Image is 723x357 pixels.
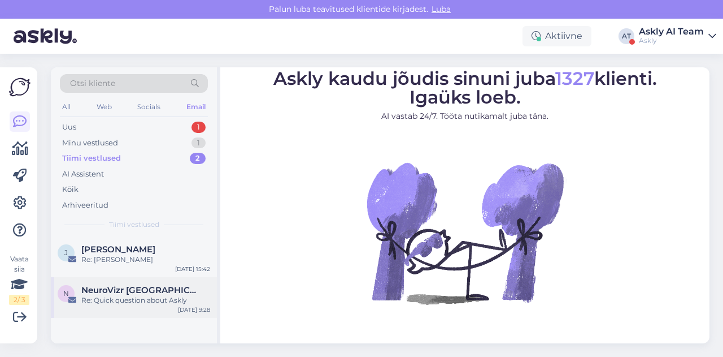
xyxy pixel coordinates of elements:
[273,110,657,122] p: AI vastab 24/7. Tööta nutikamalt juba täna.
[9,254,29,305] div: Vaata siia
[109,220,159,230] span: Tiimi vestlused
[81,244,155,255] span: Joonas Kurrikoff
[70,78,115,89] span: Otsi kliente
[9,76,31,98] img: Askly Logo
[81,285,199,295] span: NeuroVizr Switzerland
[555,67,594,89] span: 1327
[522,26,591,46] div: Aktiivne
[190,153,206,164] div: 2
[191,122,206,133] div: 1
[81,255,210,265] div: Re: [PERSON_NAME]
[62,169,104,180] div: AI Assistent
[63,289,69,298] span: N
[178,306,210,314] div: [DATE] 9:28
[81,295,210,306] div: Re: Quick question about Askly
[64,248,68,257] span: J
[273,67,657,107] span: Askly kaudu jõudis sinuni juba klienti. Igaüks loeb.
[639,27,716,45] a: Askly AI TeamAskly
[363,131,567,334] img: No Chat active
[62,122,76,133] div: Uus
[639,36,704,45] div: Askly
[62,137,118,149] div: Minu vestlused
[639,27,704,36] div: Askly AI Team
[428,4,454,14] span: Luba
[175,265,210,273] div: [DATE] 15:42
[94,100,114,114] div: Web
[135,100,163,114] div: Socials
[60,100,73,114] div: All
[9,295,29,305] div: 2 / 3
[62,200,108,211] div: Arhiveeritud
[191,137,206,149] div: 1
[619,28,634,44] div: AT
[62,153,121,164] div: Tiimi vestlused
[62,184,79,195] div: Kõik
[184,100,208,114] div: Email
